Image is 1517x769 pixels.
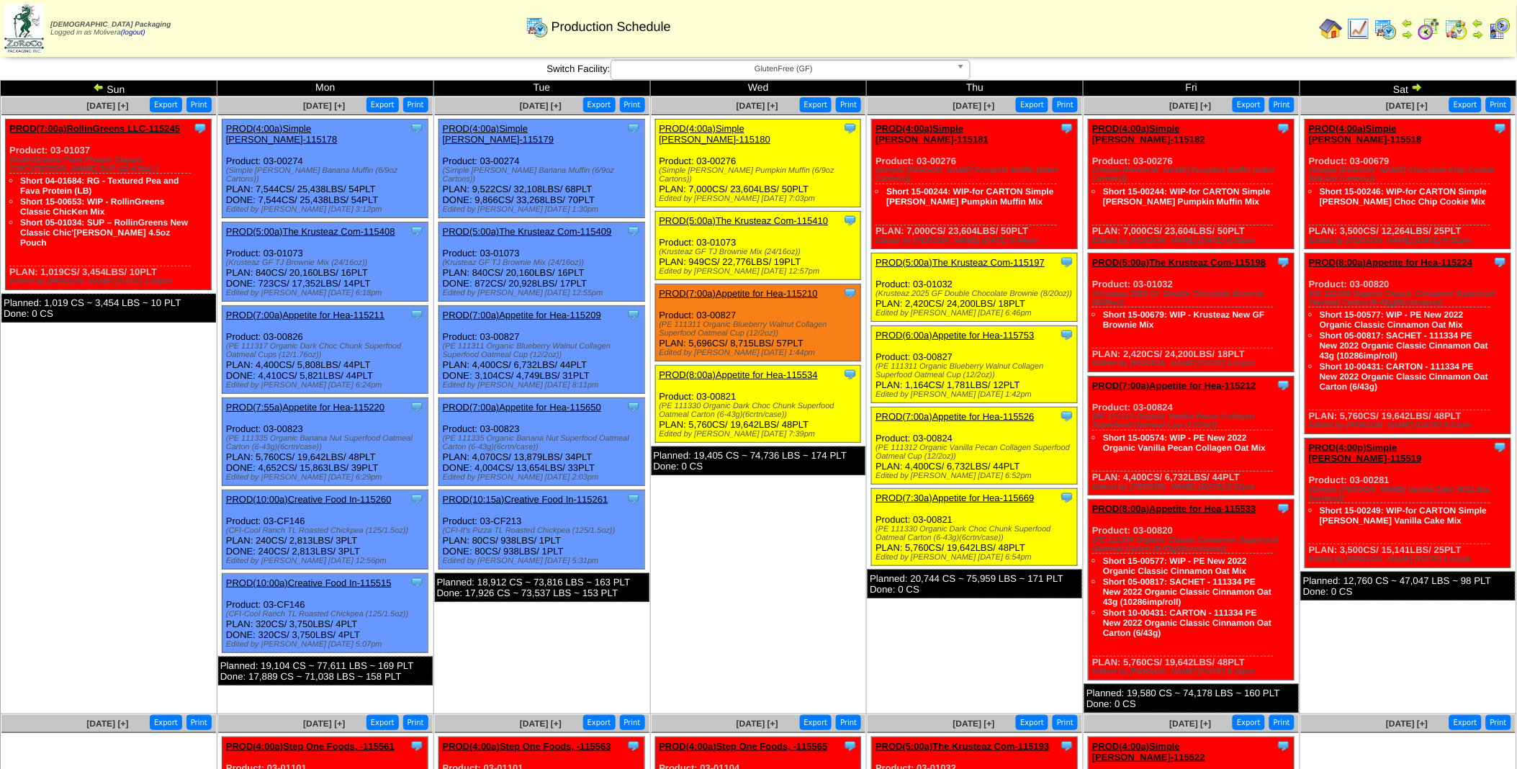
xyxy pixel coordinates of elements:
[1170,719,1212,729] span: [DATE] [+]
[520,101,562,111] a: [DATE] [+]
[1493,440,1508,454] img: Tooltip
[1103,186,1271,207] a: Short 15-00244: WIP-for CARTON Simple [PERSON_NAME] Pumpkin Muffin Mix
[86,719,128,729] a: [DATE] [+]
[303,101,345,111] span: [DATE] [+]
[660,320,861,338] div: (PE 111311 Organic Blueberry Walnut Collagen Superfood Oatmeal Cup (12/2oz))
[4,4,44,53] img: zoroco-logo-small.webp
[626,224,641,238] img: Tooltip
[403,97,428,112] button: Print
[1486,97,1511,112] button: Print
[443,381,644,390] div: Edited by [PERSON_NAME] [DATE] 8:11pm
[433,81,650,96] td: Tue
[186,97,212,112] button: Print
[226,289,428,297] div: Edited by [PERSON_NAME] [DATE] 6:18pm
[953,719,995,729] span: [DATE] [+]
[226,473,428,482] div: Edited by [PERSON_NAME] [DATE] 6:29pm
[1092,741,1205,763] a: PROD(4:00a)Simple [PERSON_NAME]-115522
[875,472,1077,480] div: Edited by [PERSON_NAME] [DATE] 6:52pm
[226,557,428,565] div: Edited by [PERSON_NAME] [DATE] 12:56pm
[1092,257,1266,268] a: PROD(5:00a)The Krusteaz Com-115198
[226,381,428,390] div: Edited by [PERSON_NAME] [DATE] 6:24pm
[1320,361,1488,392] a: Short 10-00431: CARTON - 111334 PE New 2022 Organic Classic Cinnamon Oat Carton (6/43g)
[443,557,644,565] div: Edited by [PERSON_NAME] [DATE] 5:31pm
[1269,715,1295,730] button: Print
[655,120,861,207] div: Product: 03-00276 PLAN: 7,000CS / 23,604LBS / 50PLT
[1103,577,1271,607] a: Short 05-00817: SACHET - 111334 PE New 2022 Organic Classic Cinnamon Oat 43g (10286imp/roll)
[1488,17,1511,40] img: calendarcustomer.gif
[1103,556,1247,576] a: Short 15-00577: WIP - PE New 2022 Organic Classic Cinnamon Oat Mix
[222,574,428,653] div: Product: 03-CF146 PLAN: 320CS / 3,750LBS / 4PLT DONE: 320CS / 3,750LBS / 4PLT
[366,97,399,112] button: Export
[626,121,641,135] img: Tooltip
[660,430,861,439] div: Edited by [PERSON_NAME] [DATE] 7:39pm
[1472,29,1484,40] img: arrowright.gif
[9,123,180,134] a: PROD(7:00a)RollinGreens LLC-115245
[1053,715,1078,730] button: Print
[1309,555,1511,564] div: Edited by [PERSON_NAME] [DATE] 6:52pm
[867,81,1084,96] td: Thu
[410,575,424,590] img: Tooltip
[222,222,428,302] div: Product: 03-01073 PLAN: 840CS / 20,160LBS / 16PLT DONE: 723CS / 17,352LBS / 14PLT
[1309,166,1511,184] div: (Simple [PERSON_NAME] Chocolate Chip Cookie (6/9.4oz Cartons))
[366,715,399,730] button: Export
[1092,503,1256,514] a: PROD(8:00a)Appetite for Hea-115533
[50,21,171,37] span: Logged in as Molivera
[1016,715,1048,730] button: Export
[1092,536,1294,553] div: (PE 111334 Organic Classic Cinnamon Superfood Oatmeal Carton (6-43g)(6crtn/case))
[953,101,995,111] a: [DATE] [+]
[226,434,428,451] div: (PE 111335 Organic Banana Nut Superfood Oatmeal Carton (6-43g)(6crtn/case))
[520,719,562,729] a: [DATE] [+]
[1411,81,1423,93] img: arrowright.gif
[186,715,212,730] button: Print
[660,402,861,419] div: (PE 111330 Organic Dark Choc Chunk Superfood Oatmeal Carton (6-43g)(6crtn/case))
[1170,101,1212,111] a: [DATE] [+]
[1277,255,1291,269] img: Tooltip
[800,97,832,112] button: Export
[1060,255,1074,269] img: Tooltip
[1277,378,1291,392] img: Tooltip
[660,369,818,380] a: PROD(8:00a)Appetite for Hea-115534
[650,81,867,96] td: Wed
[1060,121,1074,135] img: Tooltip
[226,226,395,237] a: PROD(5:00a)The Krusteaz Com-115408
[443,166,644,184] div: (Simple [PERSON_NAME] Banana Muffin (6/9oz Cartons))
[1402,17,1413,29] img: arrowleft.gif
[438,306,644,394] div: Product: 03-00827 PLAN: 4,400CS / 6,732LBS / 44PLT DONE: 3,104CS / 4,749LBS / 31PLT
[226,258,428,267] div: (Krusteaz GF TJ Brownie Mix (24/16oz))
[1305,439,1511,568] div: Product: 03-00281 PLAN: 3,500CS / 15,141LBS / 25PLT
[875,411,1034,422] a: PROD(7:00a)Appetite for Hea-115526
[583,97,616,112] button: Export
[655,212,861,280] div: Product: 03-01073 PLAN: 949CS / 22,776LBS / 19PLT
[222,490,428,570] div: Product: 03-CF146 PLAN: 240CS / 2,813LBS / 3PLT DONE: 240CS / 2,813LBS / 3PLT
[443,526,644,535] div: (CFI-It's Pizza TL Roasted Chickpea (125/1.5oz))
[410,224,424,238] img: Tooltip
[226,610,428,619] div: (CFI-Cool Ranch TL Roasted Chickpea (125/1.5oz))
[875,236,1077,245] div: Edited by [PERSON_NAME] [DATE] 6:44pm
[1320,330,1488,361] a: Short 05-00817: SACHET - 111334 PE New 2022 Organic Classic Cinnamon Oat 43g (10286imp/roll)
[443,473,644,482] div: Edited by [PERSON_NAME] [DATE] 2:03pm
[872,408,1078,485] div: Product: 03-00824 PLAN: 4,400CS / 6,732LBS / 44PLT
[843,213,857,228] img: Tooltip
[660,267,861,276] div: Edited by [PERSON_NAME] [DATE] 12:57pm
[626,307,641,322] img: Tooltip
[875,330,1034,341] a: PROD(6:00a)Appetite for Hea-115753
[443,402,601,413] a: PROD(7:00a)Appetite for Hea-115650
[552,19,671,35] span: Production Schedule
[410,739,424,753] img: Tooltip
[150,715,182,730] button: Export
[435,573,649,602] div: Planned: 18,912 CS ~ 73,816 LBS ~ 163 PLT Done: 17,926 CS ~ 73,537 LBS ~ 153 PLT
[1089,120,1295,249] div: Product: 03-00276 PLAN: 7,000CS / 23,604LBS / 50PLT
[226,166,428,184] div: (Simple [PERSON_NAME] Banana Muffin (6/9oz Cartons))
[226,640,428,649] div: Edited by [PERSON_NAME] [DATE] 5:07pm
[1092,289,1294,307] div: (Krusteaz 2025 GF Double Chocolate Brownie (8/20oz))
[1386,719,1428,729] span: [DATE] [+]
[660,741,828,752] a: PROD(4:00a)Step One Foods, -115565
[1092,482,1294,491] div: Edited by [PERSON_NAME] [DATE] 6:51pm
[737,101,778,111] a: [DATE] [+]
[843,286,857,300] img: Tooltip
[1060,490,1074,505] img: Tooltip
